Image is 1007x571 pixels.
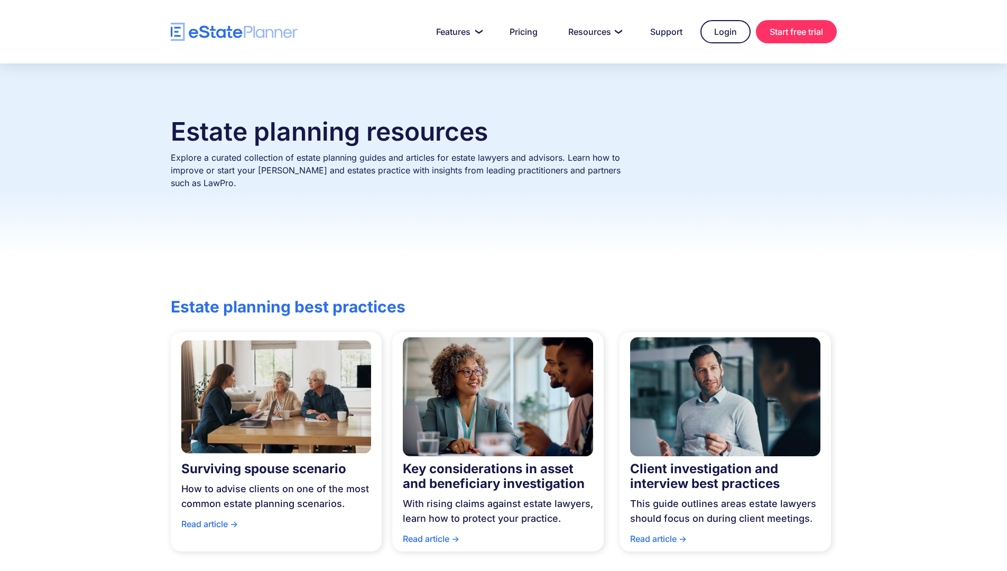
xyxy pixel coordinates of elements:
[181,462,372,476] div: Surviving spouse scenario
[630,462,820,491] div: Client investigation and interview best practices
[556,21,632,42] a: Resources
[181,517,372,537] div: Read article ->
[403,531,593,551] div: Read article ->
[171,116,837,147] h1: Estate planning resources
[392,332,604,551] a: Key considerations in asset and beneficiary investigationWith rising claims against estate lawyer...
[423,21,492,42] a: Features
[403,491,593,531] div: With rising claims against estate lawyers, learn how to protect your practice.
[630,531,820,551] div: Read article ->
[181,476,372,517] div: How to advise clients on one of the most common estate planning scenarios.
[171,332,382,551] a: Surviving spouse scenarioHow to advise clients on one of the most common estate planning scenario...
[638,21,695,42] a: Support
[403,462,593,491] div: Key considerations in asset and beneficiary investigation
[700,20,751,43] a: Login
[171,23,298,41] a: home
[620,332,831,551] a: Client investigation and interview best practicesThis guide outlines areas estate lawyers should ...
[630,491,820,531] div: This guide outlines areas estate lawyers should focus on during client meetings.
[756,20,837,43] a: Start free trial
[171,151,637,202] p: Explore a curated collection of estate planning guides and articles for estate lawyers and adviso...
[497,21,550,42] a: Pricing
[171,297,470,316] h2: Estate planning best practices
